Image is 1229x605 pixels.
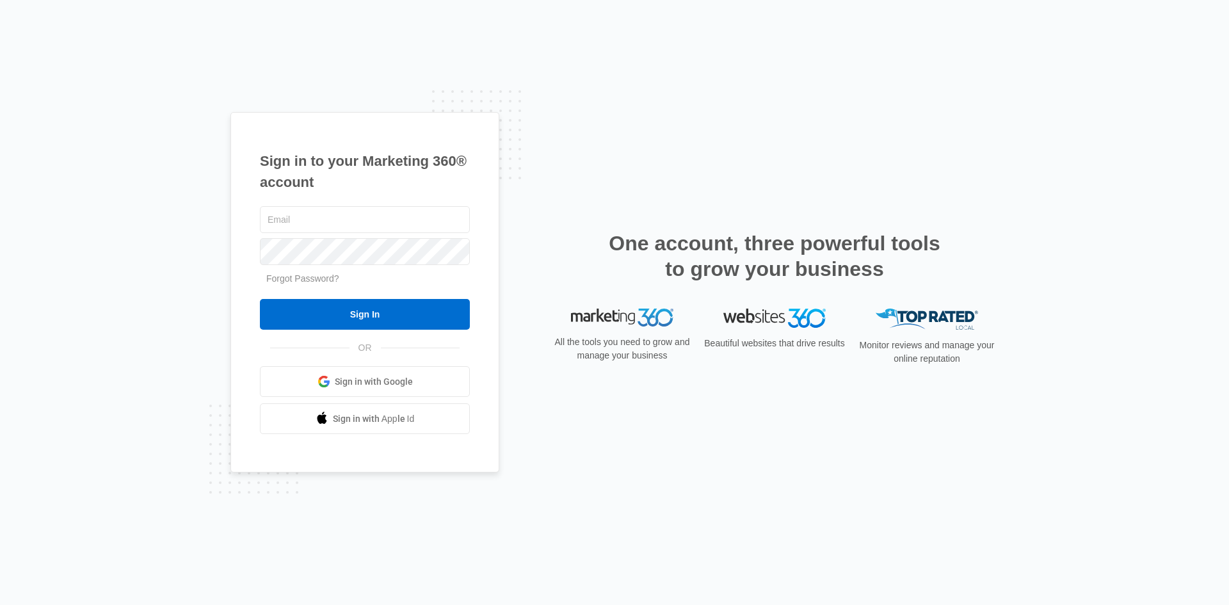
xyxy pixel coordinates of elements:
[571,309,673,327] img: Marketing 360
[260,403,470,434] a: Sign in with Apple Id
[260,366,470,397] a: Sign in with Google
[550,335,694,362] p: All the tools you need to grow and manage your business
[855,339,999,366] p: Monitor reviews and manage your online reputation
[266,273,339,284] a: Forgot Password?
[605,230,944,282] h2: One account, three powerful tools to grow your business
[335,375,413,389] span: Sign in with Google
[333,412,415,426] span: Sign in with Apple Id
[260,206,470,233] input: Email
[260,299,470,330] input: Sign In
[723,309,826,327] img: Websites 360
[703,337,846,350] p: Beautiful websites that drive results
[260,150,470,193] h1: Sign in to your Marketing 360® account
[349,341,381,355] span: OR
[876,309,978,330] img: Top Rated Local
